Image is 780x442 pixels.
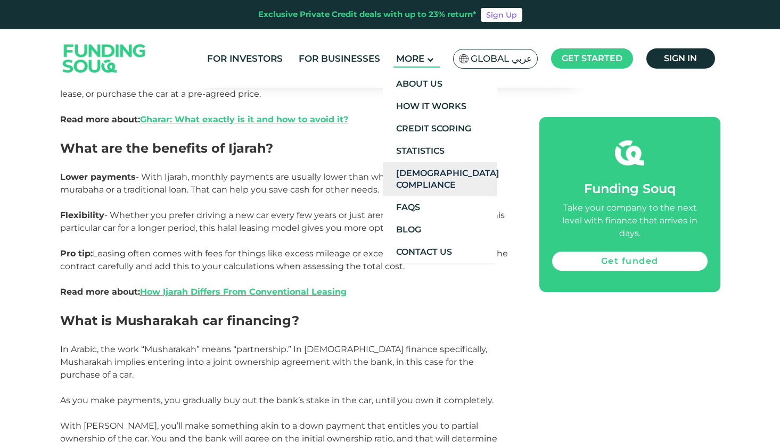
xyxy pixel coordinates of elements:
[52,32,157,86] img: Logo
[296,50,383,68] a: For Businesses
[60,313,299,328] strong: What is Musharakah car financing?
[60,210,505,233] span: - Whether you prefer driving a new car every few years or just aren’t sure you want to own this p...
[383,95,497,118] a: How It Works
[383,162,497,196] a: [DEMOGRAPHIC_DATA] Compliance
[664,53,697,63] span: Sign in
[60,248,93,258] span: Pro tip:
[459,54,469,63] img: SA Flag
[383,140,497,162] a: Statistics
[562,53,622,63] span: Get started
[584,181,676,196] span: Funding Souq
[646,48,715,69] a: Sign in
[60,287,347,297] strong: Read more about:
[60,210,104,220] span: Flexibility
[60,395,494,405] span: As you make payments, you gradually buy out the bank’s stake in the car, until you own it complet...
[140,287,347,297] a: How Ijarah Differs From Conventional Leasing
[615,138,644,168] img: fsicon
[60,114,348,124] strong: Read more about:
[60,344,487,380] span: In Arabic, the work “Musharakah” means “partnership.” In [DEMOGRAPHIC_DATA] finance specifically,...
[258,9,477,21] div: Exclusive Private Credit deals with up to 23% return*
[60,248,508,297] span: Leasing often comes with fees for things like excess mileage or excessive wear and tear. Read the...
[383,219,497,241] a: Blog
[60,63,500,124] span: Then, the bank buys the car on your behalf. Unlike murabaha, the bank owns the car during the lea...
[204,50,285,68] a: For Investors
[383,73,497,95] a: About Us
[140,114,348,124] a: Gharar: What exactly is it and how to avoid it?
[552,252,708,271] a: Get funded
[383,241,497,263] a: Contact Us
[60,172,479,195] span: - With Ijarah, monthly payments are usually lower than what you would pay with murabaha or a trad...
[552,202,708,240] div: Take your company to the next level with finance that arrives in days.
[481,8,522,22] a: Sign Up
[60,172,136,182] span: Lower payments
[383,196,497,219] a: FAQs
[396,53,424,64] span: More
[60,140,273,156] span: What are the benefits of Ijarah?
[471,53,532,65] span: Global عربي
[383,118,497,140] a: Credit Scoring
